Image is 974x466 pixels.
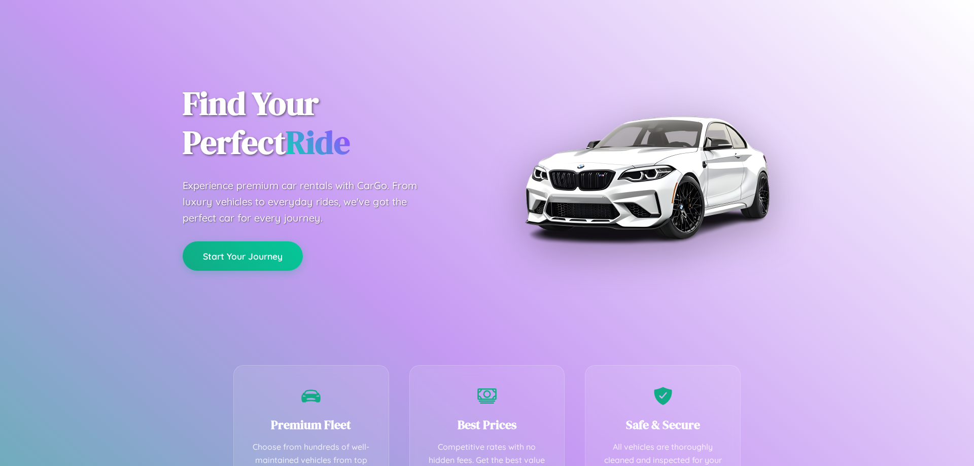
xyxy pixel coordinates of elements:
[249,416,373,433] h3: Premium Fleet
[183,84,472,162] h1: Find Your Perfect
[601,416,725,433] h3: Safe & Secure
[183,177,436,226] p: Experience premium car rentals with CarGo. From luxury vehicles to everyday rides, we've got the ...
[425,416,549,433] h3: Best Prices
[520,51,774,304] img: Premium BMW car rental vehicle
[183,241,303,271] button: Start Your Journey
[286,120,350,164] span: Ride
